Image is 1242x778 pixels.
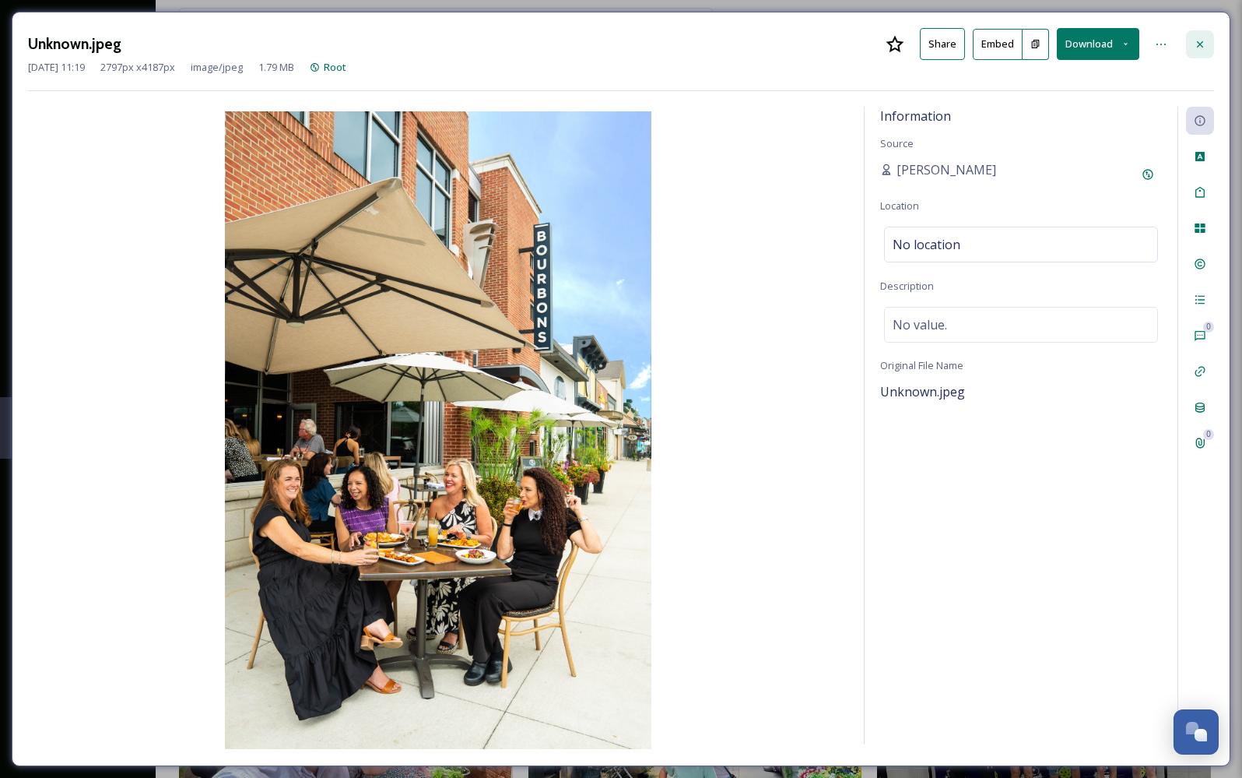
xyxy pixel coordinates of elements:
button: Open Chat [1174,709,1219,755]
span: No location [893,235,960,254]
span: [PERSON_NAME] [896,160,996,179]
button: Embed [973,29,1023,60]
span: Unknown.jpeg [880,383,965,400]
img: Unknown.jpeg [28,111,848,749]
div: 0 [1203,322,1214,333]
span: 2797 px x 4187 px [100,60,175,75]
button: Share [920,28,965,60]
span: Location [880,199,919,213]
span: 1.79 MB [258,60,294,75]
span: image/jpeg [191,60,243,75]
span: Source [880,136,914,150]
span: No value. [893,315,947,334]
button: Download [1057,28,1139,60]
span: [DATE] 11:19 [28,60,85,75]
span: Information [880,107,951,125]
span: Original File Name [880,358,963,372]
span: Root [324,60,346,74]
div: 0 [1203,429,1214,440]
h3: Unknown.jpeg [28,33,121,55]
span: Description [880,279,934,293]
